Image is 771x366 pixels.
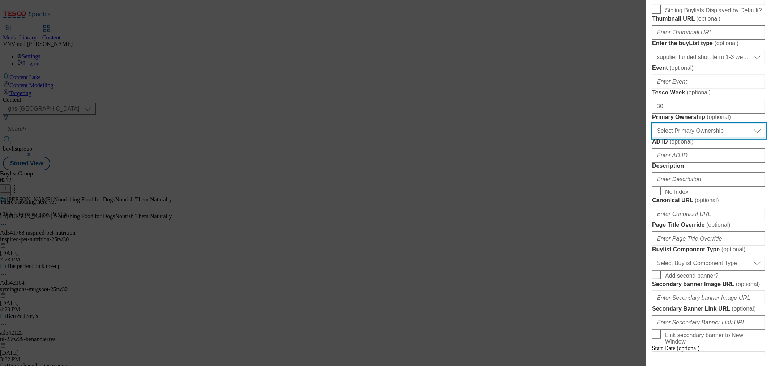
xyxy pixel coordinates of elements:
[652,231,765,246] input: Enter Page Title Override
[652,99,765,114] input: Enter Tesco Week
[652,89,765,96] label: Tesco Week
[652,75,765,89] input: Enter Event
[665,7,762,14] span: Sibling Buylists Displayed by Default?
[652,221,765,229] label: Page Title Override
[652,305,765,312] label: Secondary Banner Link URL
[686,89,711,95] span: ( optional )
[665,189,688,195] span: No Index
[652,315,765,330] input: Enter Secondary Banner Link URL
[721,246,746,252] span: ( optional )
[652,138,765,145] label: AD ID
[665,273,719,279] span: Add second banner?
[652,172,765,187] input: Enter Description
[652,207,765,221] input: Enter Canonical URL
[696,16,720,22] span: ( optional )
[652,40,765,47] label: Enter the buyList type
[736,281,760,287] span: ( optional )
[695,197,719,203] span: ( optional )
[665,332,762,345] span: Link secondary banner to New Window
[706,222,731,228] span: ( optional )
[669,139,694,145] span: ( optional )
[669,65,694,71] span: ( optional )
[652,15,765,22] label: Thumbnail URL
[652,352,765,366] input: Enter Date
[652,281,765,288] label: Secondary banner Image URL
[652,148,765,163] input: Enter AD ID
[714,40,738,46] span: ( optional )
[732,306,756,312] span: ( optional )
[707,114,731,120] span: ( optional )
[652,163,765,169] label: Description
[652,291,765,305] input: Enter Secondary banner Image URL
[652,114,765,121] label: Primary Ownership
[652,345,700,351] span: Start Date (optional)
[652,246,765,253] label: Buylist Component Type
[652,25,765,40] input: Enter Thumbnail URL
[652,197,765,204] label: Canonical URL
[652,64,765,72] label: Event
